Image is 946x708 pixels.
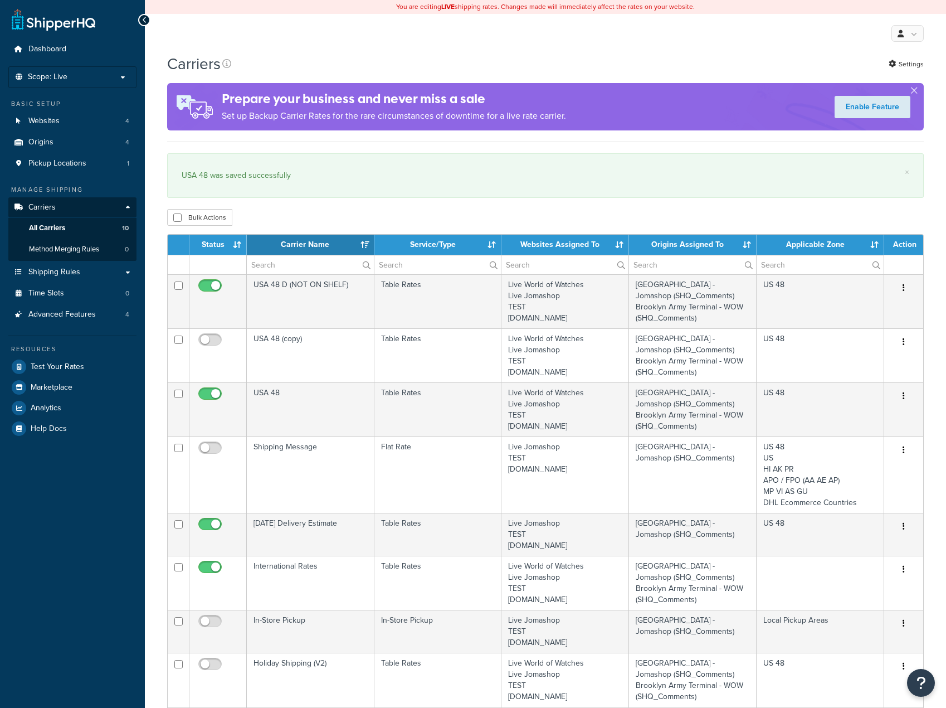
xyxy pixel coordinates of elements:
td: Live World of Watches Live Jomashop TEST [DOMAIN_NAME] [501,328,629,382]
a: × [905,168,909,177]
td: Live Jomashop TEST [DOMAIN_NAME] [501,437,629,513]
td: Table Rates [374,556,502,610]
td: US 48 [757,382,884,437]
td: [GEOGRAPHIC_DATA] - Jomashop (SHQ_Comments) Brooklyn Army Terminal - WOW (SHQ_Comments) [629,274,757,328]
li: All Carriers [8,218,136,239]
span: Test Your Rates [31,362,84,372]
td: Live Jomashop TEST [DOMAIN_NAME] [501,610,629,653]
td: In-Store Pickup [247,610,374,653]
td: [DATE] Delivery Estimate [247,513,374,556]
input: Search [501,255,628,274]
input: Search [629,255,756,274]
td: Live World of Watches Live Jomashop TEST [DOMAIN_NAME] [501,556,629,610]
li: Carriers [8,197,136,261]
td: Live World of Watches Live Jomashop TEST [DOMAIN_NAME] [501,382,629,437]
li: Origins [8,132,136,153]
span: 4 [125,117,129,126]
td: Live World of Watches Live Jomashop TEST [DOMAIN_NAME] [501,653,629,707]
a: All Carriers 10 [8,218,136,239]
span: Marketplace [31,383,72,392]
td: Live Jomashop TEST [DOMAIN_NAME] [501,513,629,556]
span: Dashboard [28,45,66,54]
td: Table Rates [374,653,502,707]
span: 0 [125,245,129,254]
th: Service/Type: activate to sort column ascending [374,235,502,255]
td: [GEOGRAPHIC_DATA] - Jomashop (SHQ_Comments) [629,437,757,513]
td: Table Rates [374,328,502,382]
th: Status: activate to sort column ascending [189,235,247,255]
div: Resources [8,345,136,354]
td: Shipping Message [247,437,374,513]
span: Time Slots [28,289,64,298]
p: Set up Backup Carrier Rates for the rare circumstances of downtime for a live rate carrier. [222,108,566,124]
input: Search [247,255,374,274]
td: US 48 [757,274,884,328]
li: Websites [8,111,136,132]
a: Origins 4 [8,132,136,153]
b: LIVE [441,2,455,12]
td: [GEOGRAPHIC_DATA] - Jomashop (SHQ_Comments) Brooklyn Army Terminal - WOW (SHQ_Comments) [629,556,757,610]
th: Origins Assigned To: activate to sort column ascending [629,235,757,255]
a: Carriers [8,197,136,218]
th: Carrier Name: activate to sort column ascending [247,235,374,255]
img: ad-rules-rateshop-fe6ec290ccb7230408bd80ed9643f0289d75e0ffd9eb532fc0e269fcd187b520.png [167,83,222,130]
a: Test Your Rates [8,357,136,377]
td: US 48 [757,653,884,707]
th: Action [884,235,923,255]
button: Bulk Actions [167,209,232,226]
div: USA 48 was saved successfully [182,168,909,183]
span: Method Merging Rules [29,245,99,254]
th: Websites Assigned To: activate to sort column ascending [501,235,629,255]
li: Analytics [8,398,136,418]
td: US 48 [757,328,884,382]
li: Help Docs [8,419,136,439]
h4: Prepare your business and never miss a sale [222,90,566,108]
td: [GEOGRAPHIC_DATA] - Jomashop (SHQ_Comments) Brooklyn Army Terminal - WOW (SHQ_Comments) [629,382,757,437]
td: Table Rates [374,513,502,556]
span: 4 [125,310,129,319]
li: Dashboard [8,39,136,60]
span: Shipping Rules [28,268,80,277]
td: USA 48 (copy) [247,328,374,382]
span: Scope: Live [28,72,67,82]
li: Time Slots [8,283,136,304]
span: Pickup Locations [28,159,86,168]
a: Enable Feature [835,96,910,118]
span: 1 [127,159,129,168]
td: Table Rates [374,382,502,437]
button: Open Resource Center [907,669,935,697]
td: Flat Rate [374,437,502,513]
td: Holiday Shipping (V2) [247,653,374,707]
a: Settings [889,56,924,72]
div: Basic Setup [8,99,136,109]
a: Pickup Locations 1 [8,153,136,174]
td: Local Pickup Areas [757,610,884,653]
span: Carriers [28,203,56,212]
input: Search [757,255,884,274]
td: In-Store Pickup [374,610,502,653]
td: [GEOGRAPHIC_DATA] - Jomashop (SHQ_Comments) Brooklyn Army Terminal - WOW (SHQ_Comments) [629,653,757,707]
li: Advanced Features [8,304,136,325]
h1: Carriers [167,53,221,75]
td: US 48 [757,513,884,556]
td: Table Rates [374,274,502,328]
div: Manage Shipping [8,185,136,195]
td: [GEOGRAPHIC_DATA] - Jomashop (SHQ_Comments) Brooklyn Army Terminal - WOW (SHQ_Comments) [629,328,757,382]
td: [GEOGRAPHIC_DATA] - Jomashop (SHQ_Comments) [629,513,757,556]
a: Websites 4 [8,111,136,132]
span: 0 [125,289,129,298]
td: US 48 US HI AK PR APO / FPO (AA AE AP) MP VI AS GU DHL Ecommerce Countries [757,437,884,513]
a: Advanced Features 4 [8,304,136,325]
input: Search [374,255,501,274]
a: Time Slots 0 [8,283,136,304]
th: Applicable Zone: activate to sort column ascending [757,235,884,255]
li: Shipping Rules [8,262,136,283]
span: Help Docs [31,424,67,434]
a: ShipperHQ Home [12,8,95,31]
a: Marketplace [8,377,136,397]
span: Analytics [31,404,61,413]
span: 10 [122,224,129,233]
td: International Rates [247,556,374,610]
